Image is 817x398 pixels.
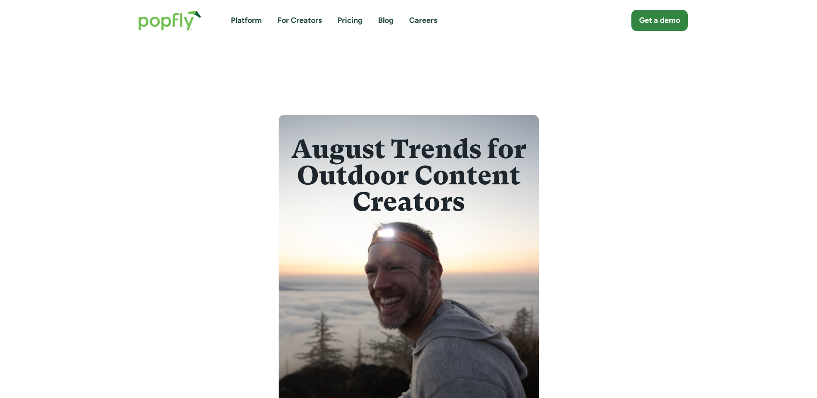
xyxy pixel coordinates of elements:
[639,15,680,26] div: Get a demo
[130,2,210,39] a: home
[231,15,262,26] a: Platform
[277,15,322,26] a: For Creators
[631,10,688,31] a: Get a demo
[409,15,437,26] a: Careers
[378,15,394,26] a: Blog
[337,15,363,26] a: Pricing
